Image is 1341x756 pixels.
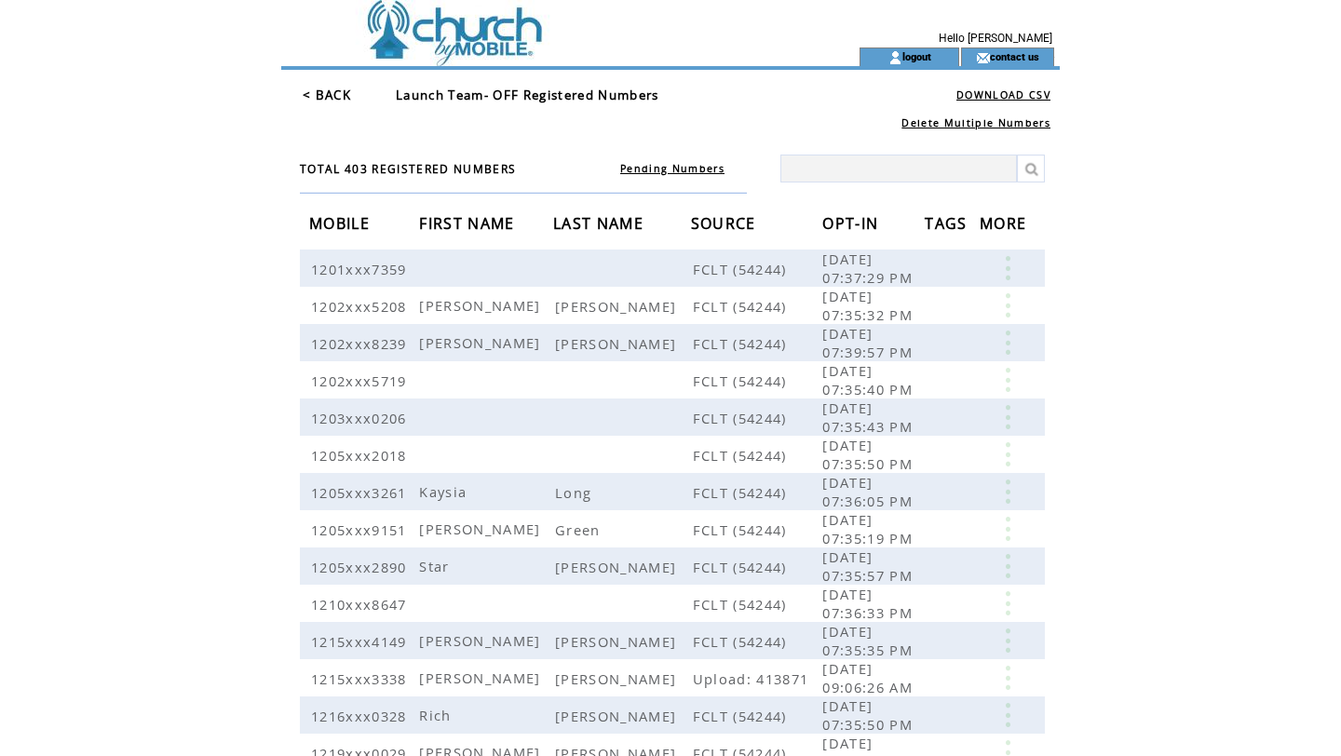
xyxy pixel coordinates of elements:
span: 1216xxx0328 [311,707,412,725]
span: 1205xxx9151 [311,520,412,539]
span: 1201xxx7359 [311,260,412,278]
img: contact_us_icon.gif [976,50,990,65]
span: TAGS [925,209,971,243]
span: Star [419,557,454,575]
span: Kaysia [419,482,471,501]
span: MORE [980,209,1031,243]
span: 1202xxx8239 [311,334,412,353]
span: [DATE] 07:35:50 PM [822,436,917,473]
span: [DATE] 07:35:40 PM [822,361,917,398]
span: [DATE] 07:35:19 PM [822,510,917,547]
a: DOWNLOAD CSV [956,88,1050,101]
img: account_icon.gif [888,50,902,65]
span: Launch Team- OFF Registered Numbers [396,87,659,103]
span: [DATE] 07:35:50 PM [822,696,917,734]
span: Green [555,520,605,539]
span: FCLT (54244) [693,297,792,316]
span: FCLT (54244) [693,260,792,278]
span: TOTAL 403 REGISTERED NUMBERS [300,161,516,177]
span: Upload: 413871 [693,669,814,688]
a: MOBILE [309,217,374,228]
a: LAST NAME [553,217,648,228]
a: TAGS [925,217,971,228]
span: Hello [PERSON_NAME] [939,32,1052,45]
span: 1205xxx2018 [311,446,412,465]
span: [PERSON_NAME] [555,707,681,725]
span: [PERSON_NAME] [419,333,545,352]
span: [DATE] 07:35:43 PM [822,398,917,436]
span: FCLT (54244) [693,483,792,502]
span: [PERSON_NAME] [419,631,545,650]
span: FIRST NAME [419,209,519,243]
span: Rich [419,706,455,724]
span: [DATE] 07:35:57 PM [822,547,917,585]
span: [PERSON_NAME] [555,632,681,651]
span: [DATE] 07:36:05 PM [822,473,917,510]
span: FCLT (54244) [693,409,792,427]
span: [DATE] 07:35:35 PM [822,622,917,659]
span: LAST NAME [553,209,648,243]
a: Pending Numbers [620,162,725,175]
span: FCLT (54244) [693,371,792,390]
span: 1202xxx5208 [311,297,412,316]
span: [DATE] 07:39:57 PM [822,324,917,361]
span: [PERSON_NAME] [555,558,681,576]
span: FCLT (54244) [693,558,792,576]
span: OPT-IN [822,209,883,243]
span: [DATE] 07:36:33 PM [822,585,917,622]
a: logout [902,50,931,62]
span: 1205xxx3261 [311,483,412,502]
span: 1210xxx8647 [311,595,412,614]
span: Long [555,483,596,502]
span: 1205xxx2890 [311,558,412,576]
span: FCLT (54244) [693,595,792,614]
span: [PERSON_NAME] [555,297,681,316]
span: [DATE] 07:37:29 PM [822,250,917,287]
span: MOBILE [309,209,374,243]
span: [DATE] 07:35:32 PM [822,287,917,324]
span: 1215xxx3338 [311,669,412,688]
a: < BACK [303,87,351,103]
a: OPT-IN [822,217,883,228]
span: [PERSON_NAME] [555,334,681,353]
span: FCLT (54244) [693,446,792,465]
a: contact us [990,50,1039,62]
span: [PERSON_NAME] [419,520,545,538]
span: SOURCE [691,209,761,243]
span: 1202xxx5719 [311,371,412,390]
a: FIRST NAME [419,217,519,228]
span: [DATE] 09:06:26 AM [822,659,917,696]
span: 1215xxx4149 [311,632,412,651]
span: FCLT (54244) [693,334,792,353]
span: [PERSON_NAME] [419,668,545,687]
span: [PERSON_NAME] [419,296,545,315]
span: FCLT (54244) [693,632,792,651]
span: FCLT (54244) [693,707,792,725]
span: FCLT (54244) [693,520,792,539]
a: SOURCE [691,217,761,228]
a: Delete Multiple Numbers [901,116,1050,129]
span: 1203xxx0206 [311,409,412,427]
span: [PERSON_NAME] [555,669,681,688]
